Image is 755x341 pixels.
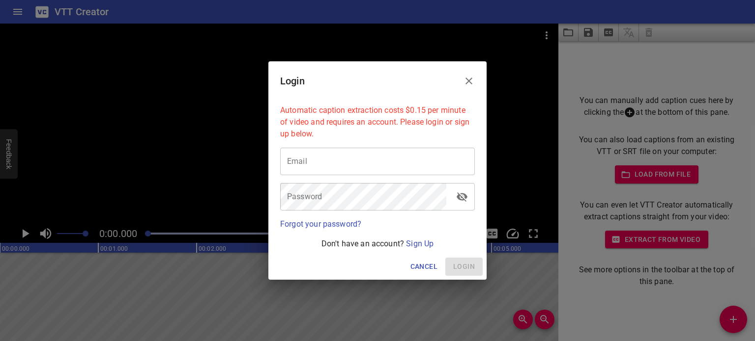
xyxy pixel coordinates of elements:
button: Cancel [407,258,441,276]
p: Don't have an account? [280,238,475,250]
span: Cancel [410,261,437,273]
h6: Login [280,73,305,89]
button: toggle password visibility [450,185,474,209]
a: Forgot your password? [280,219,361,229]
p: Automatic caption extraction costs $0.15 per minute of video and requires an account. Please logi... [280,105,475,140]
span: Please enter your email and password above. [445,258,483,276]
button: Close [457,69,481,93]
a: Sign Up [406,239,434,248]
